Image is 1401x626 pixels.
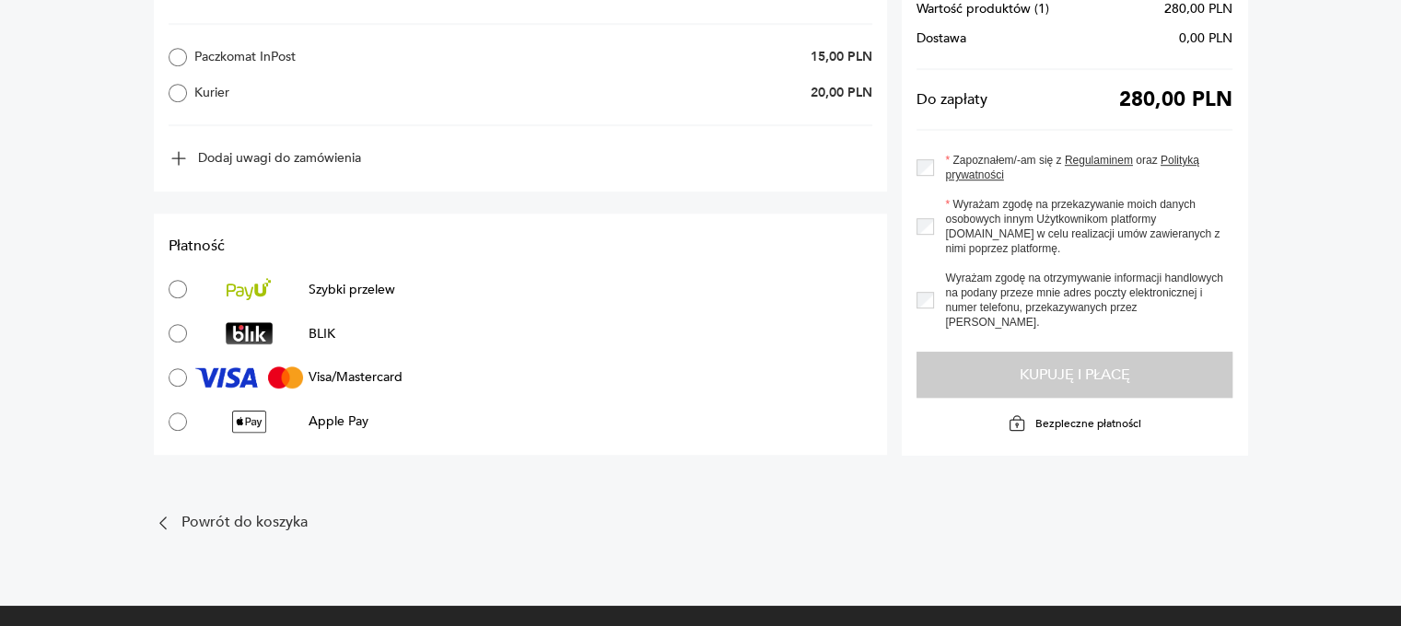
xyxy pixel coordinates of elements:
span: 280,00 PLN [1119,92,1232,107]
p: Powrót do koszyka [181,516,308,528]
span: 0,00 PLN [1179,31,1232,46]
label: Wyrażam zgodę na otrzymywanie informacji handlowych na podany przeze mnie adres poczty elektronic... [934,271,1232,330]
img: Visa/Mastercard [195,366,303,388]
span: Do zapłaty [916,92,987,107]
span: 280,00 PLN [1164,2,1232,17]
img: Szybki przelew [227,278,271,300]
p: 15,00 PLN [811,48,872,65]
button: Dodaj uwagi do zamówienia [169,148,361,168]
input: BLIKBLIK [169,324,187,342]
p: Bezpieczne płatności [1035,416,1141,431]
p: BLIK [309,325,335,342]
input: Szybki przelewSzybki przelew [169,280,187,298]
h2: Płatność [169,236,872,256]
img: BLIK [226,322,273,344]
img: Apple Pay [232,411,267,433]
img: Ikona kłódki [1008,414,1026,433]
p: Szybki przelew [309,281,395,298]
input: Apple PayApple Pay [169,412,187,431]
label: Kurier [169,84,468,102]
input: Kurier [169,84,187,102]
input: Paczkomat InPost [169,48,187,66]
p: 20,00 PLN [811,84,872,101]
a: Regulaminem [1065,154,1133,167]
span: Dostawa [916,31,966,46]
label: Zapoznałem/-am się z oraz [934,153,1232,182]
p: Apple Pay [309,412,368,430]
a: Polityką prywatności [945,154,1199,181]
span: Wartość produktów ( 1 ) [916,2,1049,17]
label: Wyrażam zgodę na przekazywanie moich danych osobowych innym Użytkownikom platformy [DOMAIN_NAME] ... [934,197,1232,256]
input: Visa/MastercardVisa/Mastercard [169,368,187,387]
a: Powrót do koszyka [154,514,887,532]
p: Visa/Mastercard [309,368,403,386]
label: Paczkomat InPost [169,48,468,66]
